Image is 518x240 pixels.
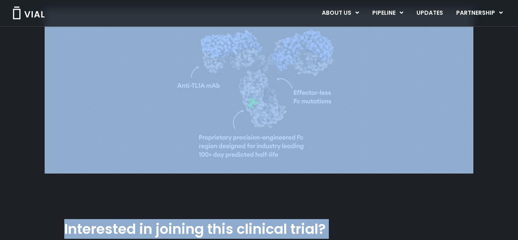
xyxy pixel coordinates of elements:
[12,7,45,19] img: Vial Logo
[450,6,509,20] a: PARTNERSHIPMenu Toggle
[315,6,365,20] a: ABOUT USMenu Toggle
[64,222,454,237] h2: Interested in joining this clinical trial?
[366,6,409,20] a: PIPELINEMenu Toggle
[410,6,449,20] a: UPDATES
